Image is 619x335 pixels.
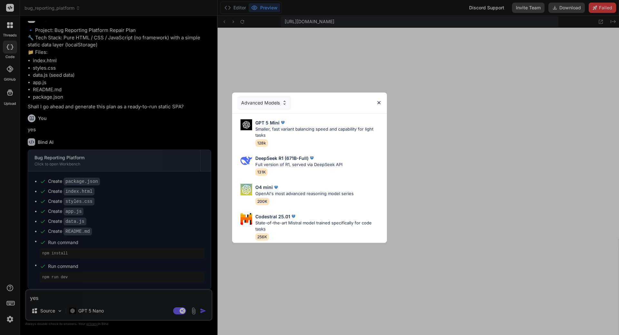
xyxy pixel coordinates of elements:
span: 256K [255,233,269,241]
img: Pick Models [241,184,252,195]
img: Pick Models [241,155,252,166]
p: DeepSeek R1 (671B-Full) [255,155,309,162]
img: Pick Models [282,100,287,105]
img: premium [280,119,286,126]
img: premium [273,184,279,191]
p: Smaller, fast variant balancing speed and capability for light tasks [255,126,382,139]
img: close [376,100,382,105]
img: Pick Models [241,119,252,131]
p: OpenAI's most advanced reasoning model series [255,191,354,197]
span: 200K [255,198,269,205]
img: Pick Models [241,213,252,225]
p: Full version of R1, served via DeepSeek API [255,162,342,168]
span: 131K [255,168,268,176]
p: State-of-the-art Mistral model trained specifically for code tasks [255,220,382,232]
span: 128k [255,139,268,147]
p: O4 mini [255,184,273,191]
img: premium [309,155,315,161]
img: premium [290,213,297,220]
p: GPT 5 Mini [255,119,280,126]
div: Advanced Models [237,96,291,110]
p: Codestral 25.01 [255,213,290,220]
